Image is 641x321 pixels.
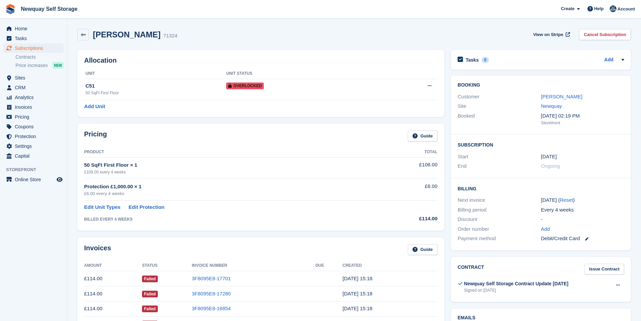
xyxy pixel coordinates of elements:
[541,103,562,109] a: Newquay
[15,43,55,53] span: Subscriptions
[464,287,568,293] div: Signed on [DATE]
[15,122,55,131] span: Coupons
[579,29,631,40] a: Cancel Subscription
[15,141,55,151] span: Settings
[372,179,437,201] td: £6.00
[372,215,437,223] div: £114.00
[15,24,55,33] span: Home
[85,90,226,96] div: 50 SqFt First Floor
[18,3,80,14] a: Newquay Self Storage
[15,54,64,60] a: Contracts
[15,62,64,69] a: Price increases NEW
[3,175,64,184] a: menu
[458,141,624,148] h2: Subscription
[343,291,372,296] time: 2025-07-21 14:18:36 UTC
[3,151,64,161] a: menu
[408,244,437,255] a: Guide
[458,315,624,321] h2: Emails
[15,34,55,43] span: Tasks
[84,216,372,222] div: BILLED EVERY 4 WEEKS
[541,153,557,161] time: 2025-02-03 01:00:00 UTC
[3,34,64,43] a: menu
[458,102,541,110] div: Site
[84,190,372,197] div: £6.00 every 4 weeks
[3,24,64,33] a: menu
[192,276,231,281] a: 3F8095E8-17701
[84,103,105,110] a: Add Unit
[15,151,55,161] span: Capital
[3,83,64,92] a: menu
[466,57,479,63] h2: Tasks
[84,57,437,64] h2: Allocation
[3,43,64,53] a: menu
[56,175,64,184] a: Preview store
[560,197,573,203] a: Reset
[482,57,489,63] div: 0
[84,286,142,301] td: £114.00
[15,93,55,102] span: Analytics
[316,260,343,271] th: Due
[458,185,624,192] h2: Billing
[531,29,571,40] a: View on Stripe
[142,260,192,271] th: Status
[226,68,380,79] th: Unit Status
[15,112,55,122] span: Pricing
[343,306,372,311] time: 2025-06-23 14:18:43 UTC
[533,31,563,38] span: View on Stripe
[458,162,541,170] div: End
[84,161,372,169] div: 50 SqFt First Floor × 1
[3,73,64,83] a: menu
[3,102,64,112] a: menu
[84,301,142,316] td: £114.00
[5,4,15,14] img: stora-icon-8386f47178a22dfd0bd8f6a31ec36ba5ce8667c1dd55bd0f319d3a0aa187defe.svg
[3,122,64,131] a: menu
[372,157,437,179] td: £108.00
[541,206,624,214] div: Every 4 weeks
[458,93,541,101] div: Customer
[15,175,55,184] span: Online Store
[84,130,107,141] h2: Pricing
[617,6,635,12] span: Account
[343,260,437,271] th: Created
[142,276,158,282] span: Failed
[52,62,64,69] div: NEW
[458,83,624,88] h2: Booking
[15,73,55,83] span: Sites
[541,94,582,99] a: [PERSON_NAME]
[343,276,372,281] time: 2025-08-18 14:18:45 UTC
[3,93,64,102] a: menu
[464,280,568,287] div: Newquay Self Storage Contract Update [DATE]
[541,120,624,126] div: Storefront
[84,183,372,191] div: Protection £1,000.00 × 1
[458,264,484,275] h2: Contract
[15,83,55,92] span: CRM
[15,62,48,69] span: Price increases
[541,235,624,243] div: Debit/Credit Card
[458,206,541,214] div: Billing period
[84,260,142,271] th: Amount
[584,264,624,275] a: Issue Contract
[594,5,604,12] span: Help
[541,112,624,120] div: [DATE] 02:19 PM
[458,196,541,204] div: Next invoice
[15,102,55,112] span: Invoices
[3,112,64,122] a: menu
[604,56,613,64] a: Add
[458,216,541,223] div: Discount
[458,235,541,243] div: Payment method
[142,291,158,297] span: Failed
[84,203,120,211] a: Edit Unit Types
[85,82,226,90] div: C51
[408,130,437,141] a: Guide
[15,132,55,141] span: Protection
[84,271,142,286] td: £114.00
[93,30,161,39] h2: [PERSON_NAME]
[129,203,165,211] a: Edit Protection
[458,112,541,126] div: Booked
[541,216,624,223] div: -
[458,225,541,233] div: Order number
[458,153,541,161] div: Start
[84,68,226,79] th: Unit
[226,83,264,89] span: Overlocked
[541,225,550,233] a: Add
